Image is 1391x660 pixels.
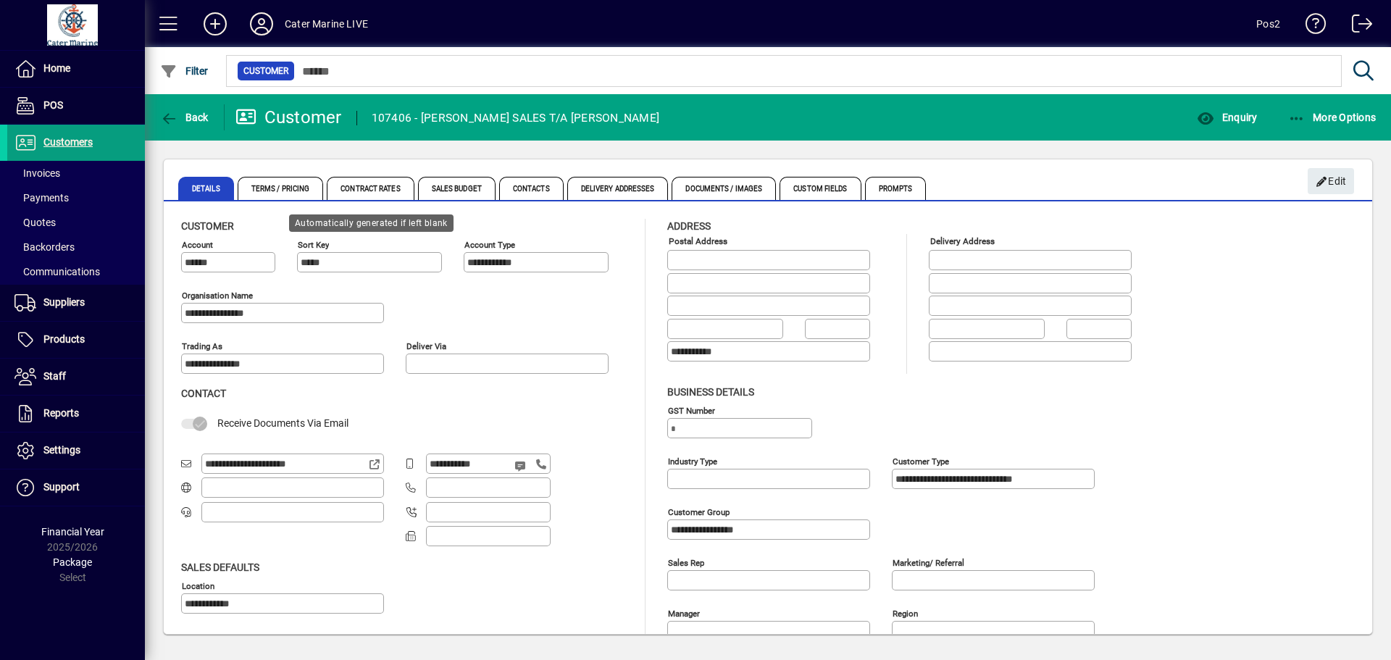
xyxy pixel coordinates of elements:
[7,285,145,321] a: Suppliers
[780,177,861,200] span: Custom Fields
[418,177,496,200] span: Sales Budget
[43,296,85,308] span: Suppliers
[7,51,145,87] a: Home
[7,185,145,210] a: Payments
[7,161,145,185] a: Invoices
[235,106,342,129] div: Customer
[1308,168,1354,194] button: Edit
[865,177,927,200] span: Prompts
[7,210,145,235] a: Quotes
[1285,104,1380,130] button: More Options
[182,240,213,250] mat-label: Account
[285,12,368,35] div: Cater Marine LIVE
[7,433,145,469] a: Settings
[53,556,92,568] span: Package
[181,561,259,573] span: Sales defaults
[43,481,80,493] span: Support
[156,58,212,84] button: Filter
[7,396,145,432] a: Reports
[14,241,75,253] span: Backorders
[504,448,539,483] button: Send SMS
[893,557,964,567] mat-label: Marketing/ Referral
[668,506,730,517] mat-label: Customer group
[243,64,288,78] span: Customer
[672,177,776,200] span: Documents / Images
[1288,112,1377,123] span: More Options
[464,240,515,250] mat-label: Account Type
[43,444,80,456] span: Settings
[14,217,56,228] span: Quotes
[156,104,212,130] button: Back
[7,469,145,506] a: Support
[43,136,93,148] span: Customers
[667,220,711,232] span: Address
[668,557,704,567] mat-label: Sales rep
[192,11,238,37] button: Add
[181,220,234,232] span: Customer
[7,235,145,259] a: Backorders
[667,386,754,398] span: Business details
[43,99,63,111] span: POS
[238,11,285,37] button: Profile
[7,88,145,124] a: POS
[1256,12,1280,35] div: Pos2
[7,322,145,358] a: Products
[7,259,145,284] a: Communications
[238,177,324,200] span: Terms / Pricing
[893,608,918,618] mat-label: Region
[289,214,454,232] div: Automatically generated if left blank
[7,359,145,395] a: Staff
[160,65,209,77] span: Filter
[893,456,949,466] mat-label: Customer type
[43,62,70,74] span: Home
[181,388,226,399] span: Contact
[668,456,717,466] mat-label: Industry type
[499,177,564,200] span: Contacts
[160,112,209,123] span: Back
[567,177,669,200] span: Delivery Addresses
[182,580,214,590] mat-label: Location
[43,407,79,419] span: Reports
[182,341,222,351] mat-label: Trading as
[1341,3,1373,50] a: Logout
[406,341,446,351] mat-label: Deliver via
[372,106,660,130] div: 107406 - [PERSON_NAME] SALES T/A [PERSON_NAME]
[14,167,60,179] span: Invoices
[1295,3,1327,50] a: Knowledge Base
[41,526,104,538] span: Financial Year
[43,333,85,345] span: Products
[217,417,348,429] span: Receive Documents Via Email
[182,291,253,301] mat-label: Organisation name
[14,266,100,277] span: Communications
[1197,112,1257,123] span: Enquiry
[145,104,225,130] app-page-header-button: Back
[1193,104,1261,130] button: Enquiry
[668,608,700,618] mat-label: Manager
[298,240,329,250] mat-label: Sort key
[1316,170,1347,193] span: Edit
[327,177,414,200] span: Contract Rates
[178,177,234,200] span: Details
[14,192,69,204] span: Payments
[43,370,66,382] span: Staff
[668,405,715,415] mat-label: GST Number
